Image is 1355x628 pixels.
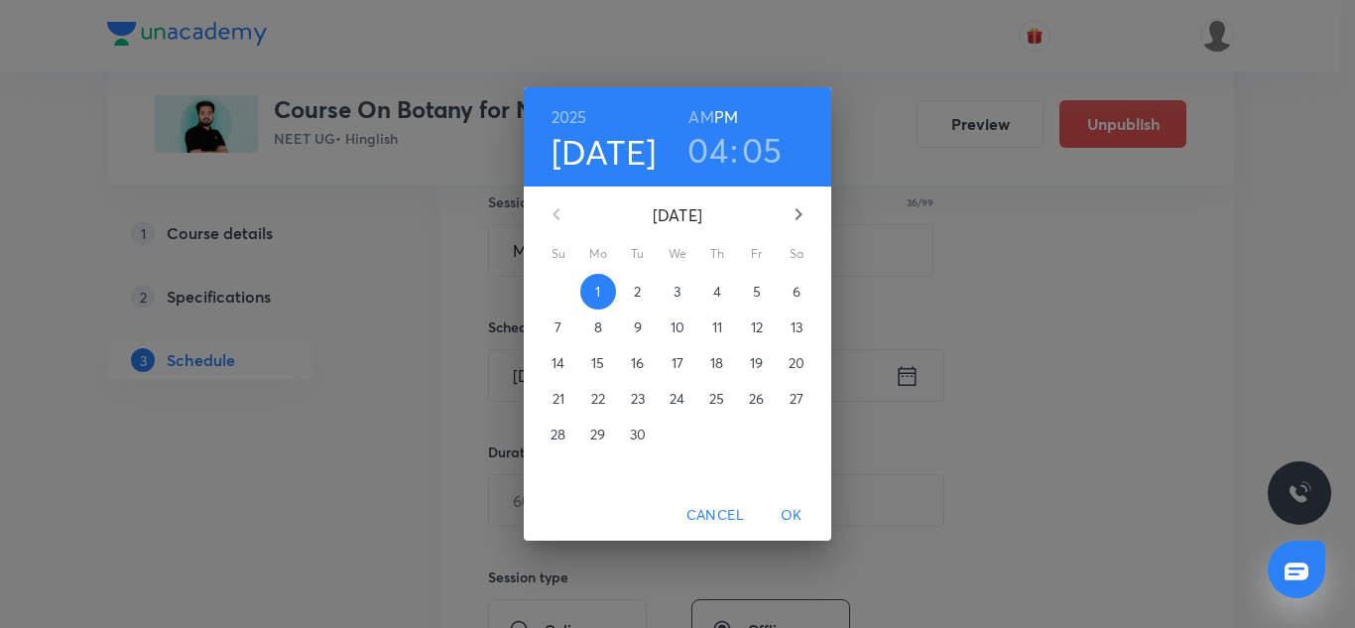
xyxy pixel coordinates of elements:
button: 18 [699,345,735,381]
button: 6 [779,274,814,310]
p: 8 [594,317,602,337]
p: 18 [710,353,723,373]
button: 3 [660,274,695,310]
button: 22 [580,381,616,417]
p: 25 [709,389,724,409]
p: 11 [712,317,722,337]
button: OK [760,497,823,534]
button: 7 [541,310,576,345]
button: 13 [779,310,814,345]
p: 4 [713,282,721,302]
button: 24 [660,381,695,417]
p: 19 [750,353,763,373]
button: 20 [779,345,814,381]
button: 4 [699,274,735,310]
span: Fr [739,244,775,264]
h3: : [730,129,738,171]
button: 28 [541,417,576,452]
button: 25 [699,381,735,417]
span: We [660,244,695,264]
p: 6 [793,282,801,302]
button: PM [714,103,738,131]
p: 14 [552,353,564,373]
button: 14 [541,345,576,381]
button: 16 [620,345,656,381]
button: 11 [699,310,735,345]
p: 23 [631,389,645,409]
p: 27 [790,389,803,409]
p: 24 [670,389,684,409]
button: 2 [620,274,656,310]
button: 17 [660,345,695,381]
p: 20 [789,353,804,373]
button: 21 [541,381,576,417]
button: 5 [739,274,775,310]
button: 19 [739,345,775,381]
p: 5 [753,282,761,302]
p: 28 [551,425,565,444]
p: 21 [553,389,564,409]
p: 26 [749,389,764,409]
button: Cancel [678,497,752,534]
button: 27 [779,381,814,417]
span: Mo [580,244,616,264]
button: 8 [580,310,616,345]
p: 29 [590,425,605,444]
button: 10 [660,310,695,345]
span: Tu [620,244,656,264]
p: 17 [672,353,683,373]
p: 30 [630,425,646,444]
button: 2025 [552,103,587,131]
p: 3 [674,282,680,302]
span: Cancel [686,503,744,528]
p: 15 [591,353,604,373]
p: [DATE] [580,203,775,227]
button: 26 [739,381,775,417]
button: 15 [580,345,616,381]
span: Sa [779,244,814,264]
p: 9 [634,317,642,337]
button: [DATE] [552,131,657,173]
button: 04 [687,129,728,171]
p: 16 [631,353,644,373]
button: 1 [580,274,616,310]
span: OK [768,503,815,528]
button: 29 [580,417,616,452]
button: AM [688,103,713,131]
p: 10 [671,317,684,337]
span: Th [699,244,735,264]
p: 22 [591,389,605,409]
span: Su [541,244,576,264]
p: 2 [634,282,641,302]
p: 7 [554,317,561,337]
button: 30 [620,417,656,452]
button: 23 [620,381,656,417]
p: 12 [751,317,763,337]
p: 13 [791,317,802,337]
button: 9 [620,310,656,345]
button: 12 [739,310,775,345]
button: 05 [742,129,783,171]
p: 1 [595,282,600,302]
